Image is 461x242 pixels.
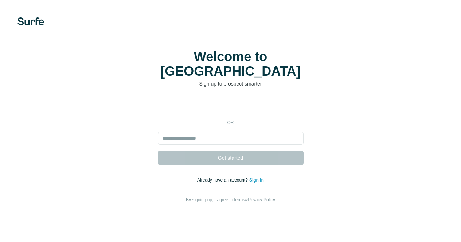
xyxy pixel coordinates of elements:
[158,49,304,79] h1: Welcome to [GEOGRAPHIC_DATA]
[186,197,275,202] span: By signing up, I agree to &
[158,80,304,87] p: Sign up to prospect smarter
[154,98,307,114] iframe: Sign in with Google Button
[17,17,44,25] img: Surfe's logo
[233,197,245,202] a: Terms
[249,178,264,183] a: Sign in
[248,197,275,202] a: Privacy Policy
[219,119,242,126] p: or
[197,178,249,183] span: Already have an account?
